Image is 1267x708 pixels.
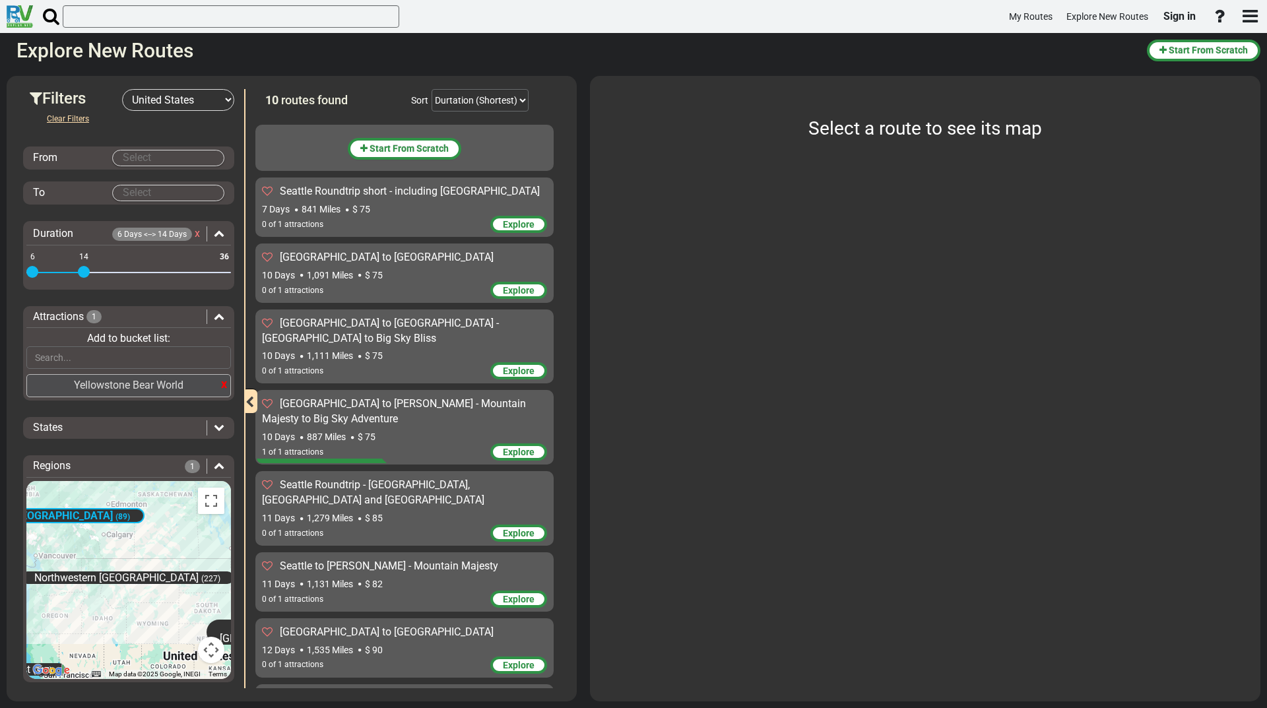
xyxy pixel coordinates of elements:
[490,362,547,379] div: Explore
[30,90,122,107] h3: Filters
[307,645,353,655] span: 1,535 Miles
[16,40,1137,61] h2: Explore New Routes
[33,227,73,240] span: Duration
[77,251,90,263] span: 14
[255,309,554,384] div: [GEOGRAPHIC_DATA] to [GEOGRAPHIC_DATA] - [GEOGRAPHIC_DATA] to Big Sky Bliss 10 Days 1,111 Miles $...
[255,618,554,678] div: [GEOGRAPHIC_DATA] to [GEOGRAPHIC_DATA] 12 Days 1,535 Miles $ 90 0 of 1 attractions Explore
[112,228,192,241] span: 6 Days <--> 14 Days
[87,332,170,344] span: Add to bucket list:
[11,509,113,522] span: [GEOGRAPHIC_DATA]
[411,94,428,107] div: Sort
[262,204,290,214] span: 7 Days
[26,226,231,241] div: Duration 6 Days <--> 14 Days x
[307,579,353,589] span: 1,131 Miles
[265,93,278,107] span: 10
[113,185,224,201] input: Select
[490,591,547,608] div: Explore
[490,216,547,233] div: Explore
[262,478,484,506] span: Seattle Roundtrip - [GEOGRAPHIC_DATA], [GEOGRAPHIC_DATA] and [GEOGRAPHIC_DATA]
[490,443,547,461] div: Explore
[262,270,295,280] span: 10 Days
[30,662,73,679] a: Open this area in Google Maps (opens a new window)
[365,350,383,361] span: $ 75
[503,660,535,670] span: Explore
[280,560,498,572] span: Seattle to [PERSON_NAME] - Mountain Majesty
[262,579,295,589] span: 11 Days
[30,662,73,679] img: Google
[503,285,535,296] span: Explore
[262,286,282,295] span: 0 of 1
[1169,45,1248,55] span: Start From Scratch
[808,117,1042,139] span: Select a route to see its map
[280,626,494,638] span: [GEOGRAPHIC_DATA] to [GEOGRAPHIC_DATA]
[255,552,554,612] div: Seattle to [PERSON_NAME] - Mountain Majesty 11 Days 1,131 Miles $ 82 0 of 1 attractions Explore
[1009,11,1053,22] span: My Routes
[284,660,323,669] span: attractions
[195,227,200,240] span: x
[262,513,295,523] span: 11 Days
[33,310,84,323] span: Attractions
[1003,4,1058,30] a: My Routes
[115,512,130,521] span: (89)
[255,243,554,303] div: [GEOGRAPHIC_DATA] to [GEOGRAPHIC_DATA] 10 Days 1,091 Miles $ 75 0 of 1 attractions Explore
[74,379,183,391] span: Yellowstone Bear World
[365,645,383,655] span: $ 90
[198,488,224,514] button: Toggle fullscreen view
[36,111,100,127] button: Clear Filters
[221,375,227,393] div: x
[490,282,547,299] div: Explore
[284,366,323,375] span: attractions
[307,432,346,442] span: 887 Miles
[1157,3,1202,30] a: Sign in
[7,5,33,28] img: RvPlanetLogo.png
[1147,40,1260,61] button: Start From Scratch
[284,220,323,229] span: attractions
[1163,10,1196,22] span: Sign in
[365,579,383,589] span: $ 82
[201,573,220,583] span: (227)
[262,432,295,442] span: 10 Days
[28,251,37,263] span: 6
[352,204,370,214] span: $ 75
[262,397,526,425] span: [GEOGRAPHIC_DATA] to [PERSON_NAME] - Mountain Majesty to Big Sky Adventure
[307,270,353,280] span: 1,091 Miles
[92,670,101,679] button: Keyboard shortcuts
[307,513,353,523] span: 1,279 Miles
[280,251,494,263] span: [GEOGRAPHIC_DATA] to [GEOGRAPHIC_DATA]
[281,93,348,107] span: routes found
[503,447,535,457] span: Explore
[348,138,461,160] button: Start From Scratch
[255,390,554,465] div: [GEOGRAPHIC_DATA] to [PERSON_NAME] - Mountain Majesty to Big Sky Adventure 10 Days 887 Miles $ 75...
[218,251,231,263] span: 36
[284,286,323,295] span: attractions
[33,459,71,472] span: Regions
[34,571,199,583] span: Northwestern [GEOGRAPHIC_DATA]
[490,525,547,542] div: Explore
[33,151,57,164] span: From
[262,220,282,229] span: 0 of 1
[503,366,535,376] span: Explore
[262,660,282,669] span: 0 of 1
[365,270,383,280] span: $ 75
[490,657,547,674] div: Explore
[220,620,319,645] span: Midwestern [GEOGRAPHIC_DATA]
[26,309,231,325] div: Attractions 1
[262,529,282,538] span: 0 of 1
[284,595,323,604] span: attractions
[262,595,282,604] span: 0 of 1
[1060,4,1154,30] a: Explore New Routes
[26,420,231,435] div: States
[284,447,323,457] span: attractions
[262,350,295,361] span: 10 Days
[198,637,224,663] button: Map camera controls
[86,310,102,323] span: 1
[255,471,554,546] div: Seattle Roundtrip - [GEOGRAPHIC_DATA], [GEOGRAPHIC_DATA] and [GEOGRAPHIC_DATA] 11 Days 1,279 Mile...
[307,350,353,361] span: 1,111 Miles
[26,346,231,369] input: Search...
[284,529,323,538] span: attractions
[280,185,540,197] span: Seattle Roundtrip short - including [GEOGRAPHIC_DATA]
[185,460,200,473] span: 1
[503,594,535,604] span: Explore
[262,317,499,344] span: [GEOGRAPHIC_DATA] to [GEOGRAPHIC_DATA] - [GEOGRAPHIC_DATA] to Big Sky Bliss
[209,670,227,678] a: Terms (opens in new tab)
